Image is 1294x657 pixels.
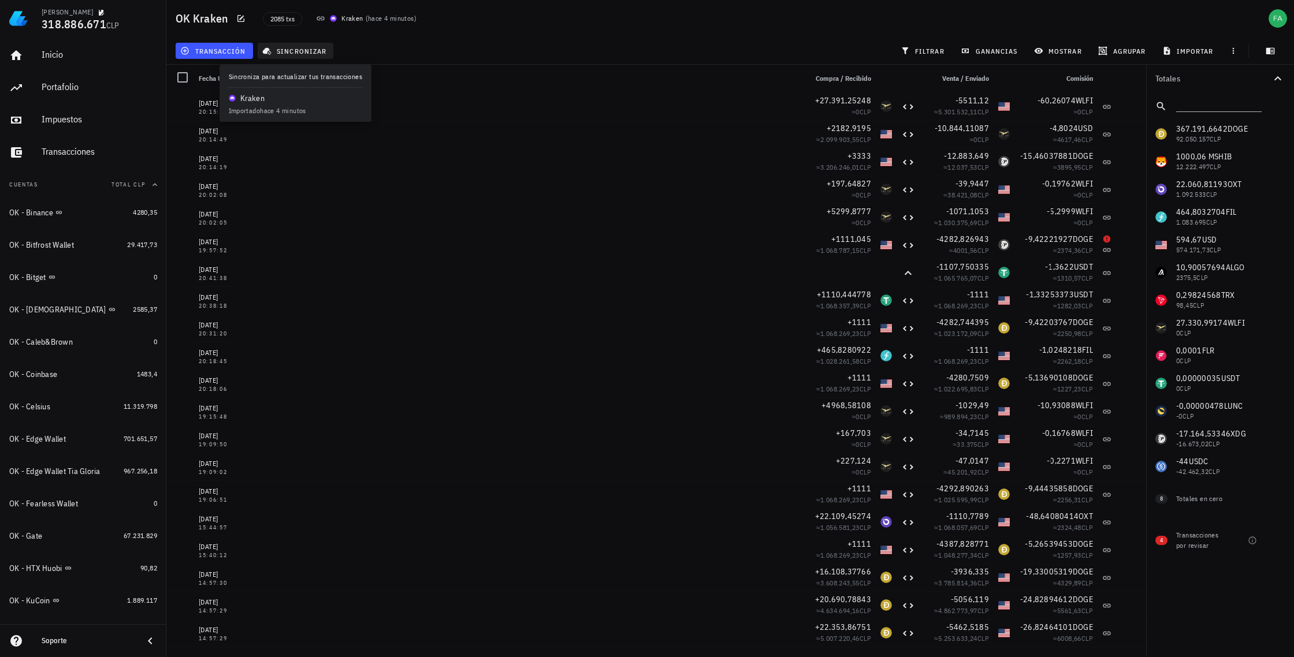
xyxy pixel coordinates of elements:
[1047,206,1076,216] span: -5,2999
[5,231,162,259] a: OK - Bitfrost Wallet 29.417,73
[860,163,871,171] span: CLP
[847,317,871,327] span: +1111
[938,385,977,393] span: 1.022.695,83
[820,246,860,255] span: 1.068.787,15
[820,606,860,615] span: 4.634.694,16
[856,468,859,476] span: 0
[1053,163,1093,171] span: ≈
[955,456,989,466] span: -47,0147
[934,107,989,116] span: ≈
[880,184,892,195] div: WLFI-icon
[199,109,236,115] div: 20:15:25
[199,331,236,337] div: 20:31:20
[42,146,157,157] div: Transacciones
[1057,634,1081,643] span: 6008,66
[199,248,236,253] div: 19:57:52
[42,8,93,17] div: [PERSON_NAME]
[1020,566,1073,577] span: -19,33005319
[1026,289,1074,300] span: -1,33253373
[1042,178,1076,189] span: -0,19762
[1076,95,1093,106] span: WLFI
[1025,234,1073,244] span: -9,42221927
[5,360,162,388] a: OK - Coinbase 1483,4
[1081,246,1093,255] span: CLP
[815,594,871,604] span: +20.690,78843
[977,218,989,227] span: CLP
[368,14,414,23] span: hace 4 minutos
[998,267,1010,278] div: USDT-icon
[9,240,74,250] div: OK - Bitfrost Wallet
[847,483,871,494] span: +1111
[5,393,162,420] a: OK - Celsius 11.319.798
[1057,329,1081,338] span: 2250,98
[998,239,1010,251] div: XDG-icon
[330,15,337,22] img: krakenfx
[1081,135,1093,144] span: CLP
[955,428,989,438] span: -34,7145
[938,218,977,227] span: 1.030.375,69
[127,240,157,249] span: 29.417,73
[199,165,236,170] div: 20:14:19
[880,294,892,306] div: USDT-icon
[820,301,860,310] span: 1.068.357,39
[199,236,236,248] div: [DATE]
[816,246,871,255] span: ≈
[5,587,162,614] a: OK - KuCoin 1.889.117
[183,46,246,55] span: transacción
[880,322,892,334] div: USD-icon
[199,125,236,137] div: [DATE]
[815,511,871,521] span: +22.109,45274
[1057,301,1081,310] span: 1282,03
[836,456,871,466] span: +227,124
[936,317,989,327] span: -4282,744395
[154,272,157,281] span: 0
[815,566,871,577] span: +16.108,37766
[820,329,860,338] span: 1.068.269,23
[5,522,162,550] a: OK - Gate 67.231.829
[946,206,990,216] span: -1071,1053
[1094,43,1152,59] button: agrupar
[817,345,871,355] span: +465,8280922
[199,303,236,309] div: 20:38:18
[856,107,859,116] span: 0
[1045,262,1074,272] span: -1,3622
[936,539,989,549] span: -4387,828771
[851,191,871,199] span: ≈
[821,400,871,410] span: +4968,58108
[856,412,859,421] span: 0
[934,274,989,282] span: ≈
[1057,523,1081,532] span: 2324,48
[1081,107,1093,116] span: CLP
[938,107,977,116] span: 5.301.532,11
[5,171,162,199] button: CuentasTotal CLP
[1053,274,1093,282] span: ≈
[1020,594,1073,604] span: -24,82894612
[137,369,157,378] span: 1483,4
[1057,606,1081,615] span: 5561,63
[851,218,871,227] span: ≈
[827,123,872,133] span: +2182,9195
[133,208,157,216] span: 4280,35
[977,329,989,338] span: CLP
[935,123,989,133] span: -10.844,11087
[836,428,871,438] span: +167,703
[5,139,162,166] a: Transacciones
[998,294,1010,306] div: USD-icon
[199,264,236,275] div: [DATE]
[9,369,57,379] div: OK - Coinbase
[903,46,945,55] span: filtrar
[1077,440,1081,449] span: 0
[860,191,871,199] span: CLP
[1073,218,1093,227] span: ≈
[1014,65,1098,92] div: Comisión
[831,234,871,244] span: +1111,045
[998,322,1010,334] div: DOGE-icon
[5,263,162,291] a: OK - Bitget 0
[199,153,236,165] div: [DATE]
[955,400,989,410] span: -1029,49
[1047,456,1076,466] span: -0,2271
[1269,9,1287,28] div: avatar
[1038,95,1076,106] span: -60,26074
[856,218,859,227] span: 0
[1146,65,1294,92] button: Totales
